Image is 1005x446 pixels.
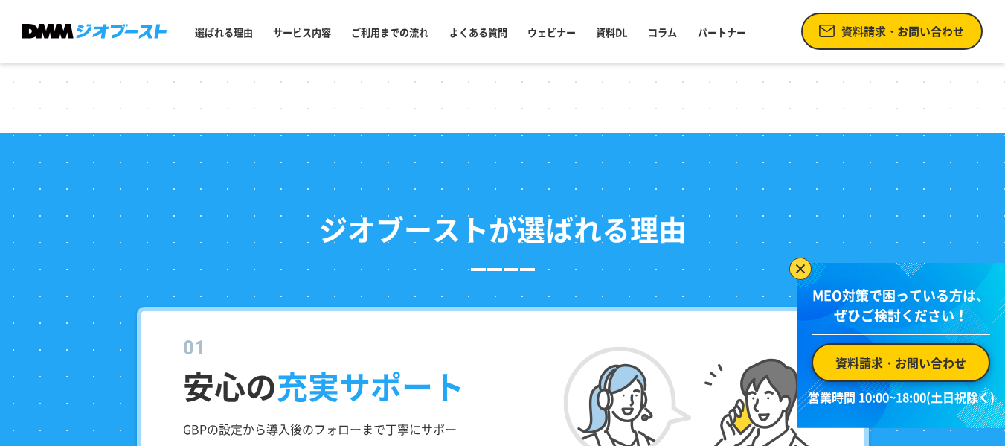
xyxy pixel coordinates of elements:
[345,19,434,45] a: ご利用までの流れ
[789,258,812,280] img: バナーを閉じる
[812,285,990,335] p: MEO対策で困っている方は、 ぜひご検討ください！
[801,13,983,51] a: 資料請求・お問い合わせ
[277,363,464,409] span: 充実サポート
[835,354,966,372] span: 資料請求・お問い合わせ
[22,24,167,39] img: DMMジオブースト
[692,19,752,45] a: パートナー
[590,19,634,45] a: 資料DL
[806,388,996,406] p: 営業時間 10:00~18:00(土日祝除く)
[812,343,990,382] a: 資料請求・お問い合わせ
[642,19,683,45] a: コラム
[521,19,582,45] a: ウェビナー
[183,334,844,410] dt: 安心の
[189,19,259,45] a: 選ばれる理由
[443,19,513,45] a: よくある質問
[267,19,337,45] a: サービス内容
[841,23,964,40] span: 資料請求・お問い合わせ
